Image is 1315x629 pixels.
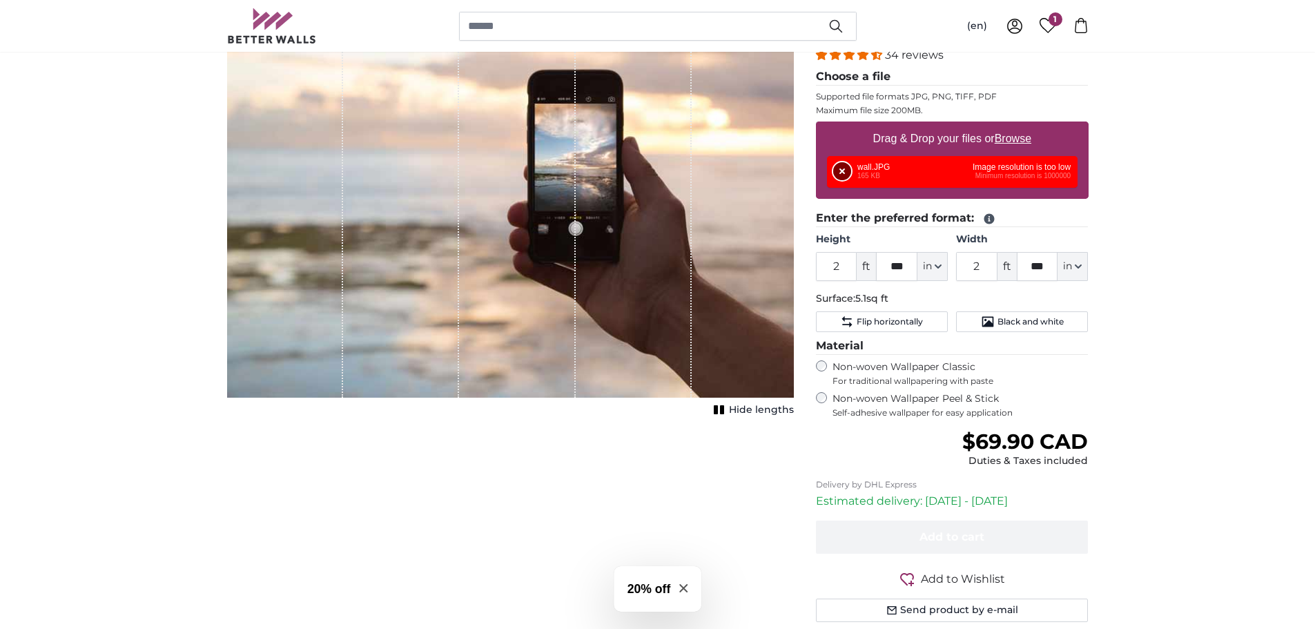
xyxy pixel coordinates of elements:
[816,210,1089,227] legend: Enter the preferred format:
[816,311,948,332] button: Flip horizontally
[921,571,1005,588] span: Add to Wishlist
[816,599,1089,622] button: Send product by e-mail
[995,133,1031,144] u: Browse
[729,403,794,417] span: Hide lengths
[857,252,876,281] span: ft
[956,233,1088,246] label: Width
[832,360,1089,387] label: Non-woven Wallpaper Classic
[962,454,1088,468] div: Duties & Taxes included
[997,316,1064,327] span: Black and white
[816,292,1089,306] p: Surface:
[227,8,317,43] img: Betterwalls
[816,91,1089,102] p: Supported file formats JPG, PNG, TIFF, PDF
[816,570,1089,588] button: Add to Wishlist
[1049,12,1062,26] span: 1
[997,252,1017,281] span: ft
[885,48,944,61] span: 34 reviews
[956,311,1088,332] button: Black and white
[867,125,1036,153] label: Drag & Drop your files or
[857,316,923,327] span: Flip horizontally
[832,376,1089,387] span: For traditional wallpapering with paste
[816,479,1089,490] p: Delivery by DHL Express
[1063,260,1072,273] span: in
[816,493,1089,510] p: Estimated delivery: [DATE] - [DATE]
[917,252,948,281] button: in
[855,292,888,304] span: 5.1sq ft
[962,429,1088,454] span: $69.90 CAD
[816,233,948,246] label: Height
[919,530,984,543] span: Add to cart
[832,392,1089,418] label: Non-woven Wallpaper Peel & Stick
[816,338,1089,355] legend: Material
[1058,252,1088,281] button: in
[923,260,932,273] span: in
[816,68,1089,86] legend: Choose a file
[816,105,1089,116] p: Maximum file size 200MB.
[710,400,794,420] button: Hide lengths
[956,14,998,39] button: (en)
[816,48,885,61] span: 4.32 stars
[816,521,1089,554] button: Add to cart
[832,407,1089,418] span: Self-adhesive wallpaper for easy application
